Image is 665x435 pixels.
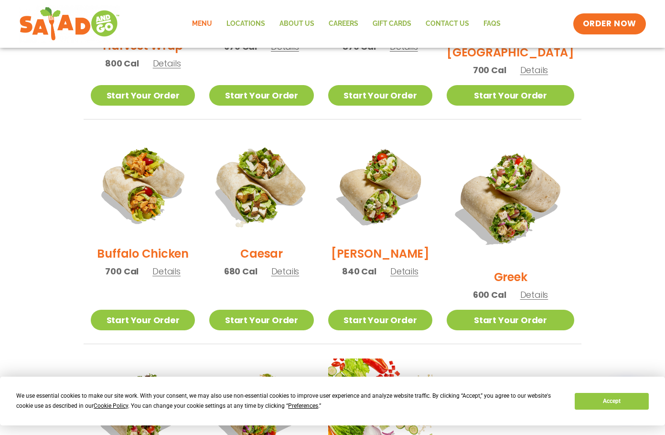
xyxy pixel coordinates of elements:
[328,134,432,238] img: Product photo for Cobb Wrap
[331,245,429,262] h2: [PERSON_NAME]
[152,265,181,277] span: Details
[473,64,506,76] span: 700 Cal
[240,245,283,262] h2: Caesar
[91,310,195,330] a: Start Your Order
[153,57,181,69] span: Details
[322,13,365,35] a: Careers
[185,13,219,35] a: Menu
[575,393,648,410] button: Accept
[19,5,120,43] img: new-SAG-logo-768×292
[97,245,188,262] h2: Buffalo Chicken
[94,402,128,409] span: Cookie Policy
[185,13,508,35] nav: Menu
[272,13,322,35] a: About Us
[209,310,313,330] a: Start Your Order
[328,310,432,330] a: Start Your Order
[447,134,574,261] img: Product photo for Greek Wrap
[328,85,432,106] a: Start Your Order
[105,265,139,278] span: 700 Cal
[224,265,257,278] span: 680 Cal
[494,269,527,285] h2: Greek
[573,13,646,34] a: ORDER NOW
[200,125,322,247] img: Product photo for Caesar Wrap
[476,13,508,35] a: FAQs
[16,391,563,411] div: We use essential cookies to make our site work. With your consent, we may also use non-essential ...
[288,402,318,409] span: Preferences
[447,44,574,61] h2: [GEOGRAPHIC_DATA]
[105,57,139,70] span: 800 Cal
[209,85,313,106] a: Start Your Order
[390,265,418,277] span: Details
[219,13,272,35] a: Locations
[520,289,548,301] span: Details
[271,265,300,277] span: Details
[473,288,506,301] span: 600 Cal
[365,13,418,35] a: GIFT CARDS
[583,18,636,30] span: ORDER NOW
[418,13,476,35] a: Contact Us
[520,64,548,76] span: Details
[447,310,574,330] a: Start Your Order
[91,134,195,238] img: Product photo for Buffalo Chicken Wrap
[447,85,574,106] a: Start Your Order
[91,85,195,106] a: Start Your Order
[342,265,376,278] span: 840 Cal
